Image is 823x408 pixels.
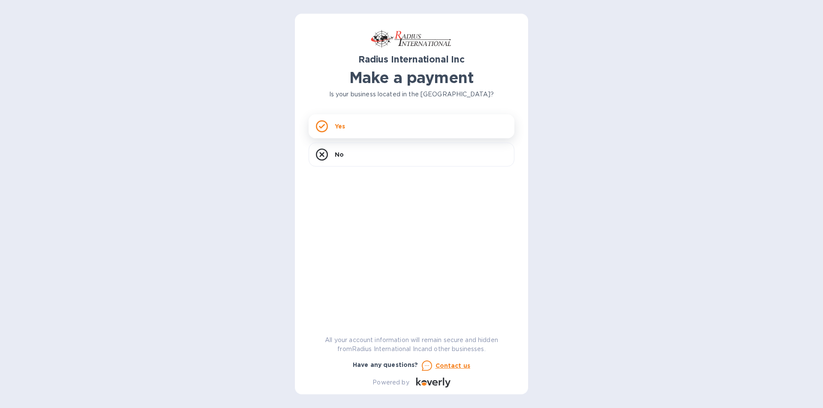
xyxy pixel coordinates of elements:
b: Have any questions? [353,361,418,368]
p: Yes [335,122,345,131]
p: Powered by [372,378,409,387]
u: Contact us [436,362,471,369]
p: All your account information will remain secure and hidden from Radius International Inc and othe... [309,336,514,354]
b: Radius International Inc [358,54,465,65]
h1: Make a payment [309,68,514,86]
p: No [335,150,344,159]
p: Is your business located in the [GEOGRAPHIC_DATA]? [309,90,514,99]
